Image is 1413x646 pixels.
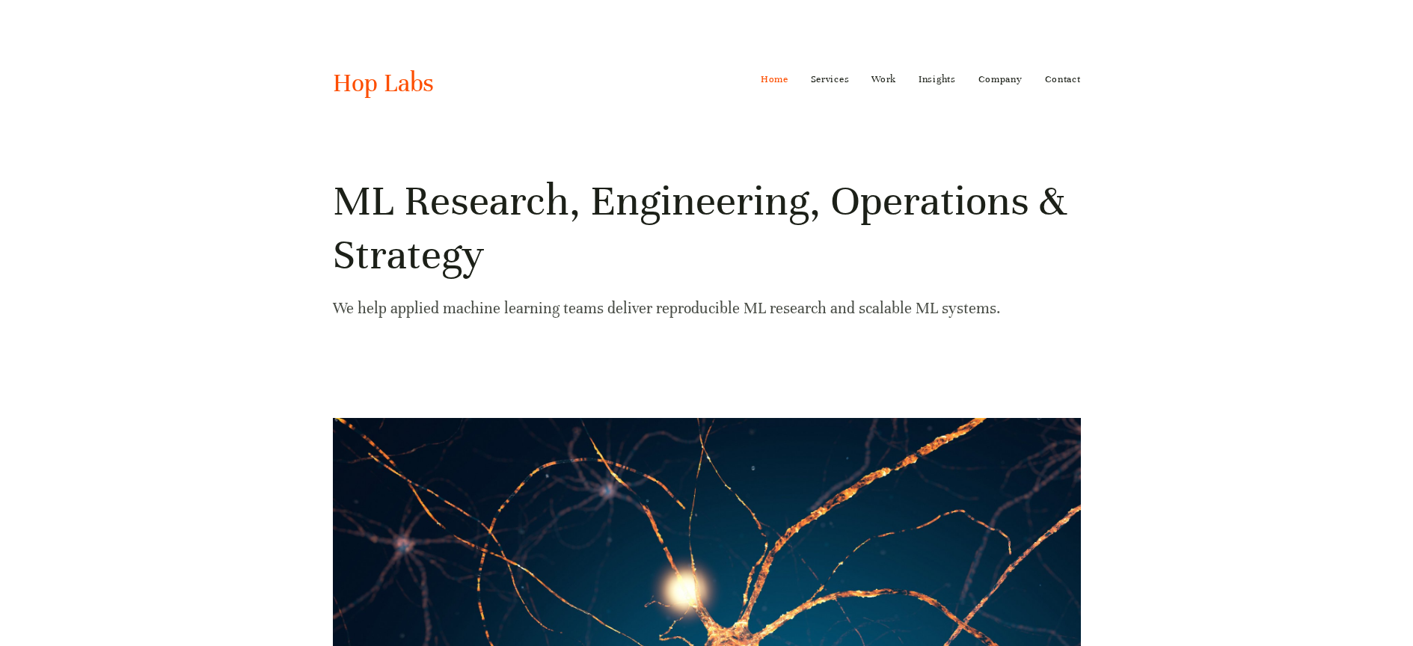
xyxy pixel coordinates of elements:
[761,67,788,91] a: Home
[333,67,434,99] a: Hop Labs
[919,67,956,91] a: Insights
[333,295,1081,322] p: We help applied machine learning teams deliver reproducible ML research and scalable ML systems.
[871,67,896,91] a: Work
[811,67,850,91] a: Services
[1045,67,1081,91] a: Contact
[978,67,1023,91] a: Company
[333,174,1081,282] h1: ML Research, Engineering, Operations & Strategy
